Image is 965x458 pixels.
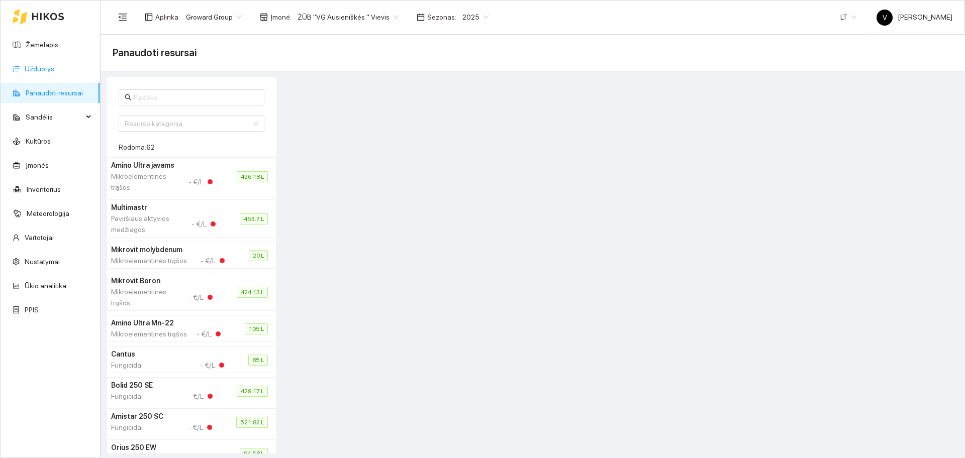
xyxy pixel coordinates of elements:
div: - €/L [188,422,212,433]
a: Inventorius [27,185,61,193]
div: - €/L [188,171,213,193]
span: shop [260,13,268,21]
div: Mikroelementinės trąšos [111,328,187,339]
div: - €/L [188,391,213,402]
span: ŽŪB "VG Ausieniškės " Vievis [298,10,399,25]
span: LT [840,10,856,25]
div: Fungicidai [111,360,149,371]
span: 426.18 L [237,171,268,182]
span: menu-fold [118,13,127,22]
span: 2025 [462,10,489,25]
div: Mikroelementinės trąšos [111,255,187,266]
div: Mikroelementinės trąšos [111,171,182,193]
input: Paieška [134,92,258,103]
a: Panaudoti resursai [26,89,83,97]
h4: Amino Ultra javams [111,160,212,171]
span: 424.13 L [237,287,268,298]
h4: Amino Ultra Mn-22 [111,317,212,328]
a: PPIS [25,306,39,314]
a: Meteorologija [27,209,69,217]
span: Groward Group [186,10,242,25]
span: 20 L [249,250,268,261]
span: 453.7 L [240,213,268,224]
div: - €/L [197,328,221,339]
a: Ūkio analitika [25,282,66,290]
h4: Bolid 250 SE [111,380,212,391]
span: layout [145,13,153,21]
a: Kultūros [26,137,51,145]
span: 105 L [245,323,268,334]
a: Užduotys [25,65,54,73]
span: search [125,94,132,101]
div: Mikroelementinės trąšos [111,286,182,308]
span: Aplinka : [155,12,180,23]
div: Paviršiaus aktyvios medžiagos [111,213,185,235]
div: Fungicidai [111,391,149,402]
span: 429.17 L [237,386,268,397]
span: Panaudoti resursai [113,45,197,61]
a: Įmonės [26,161,49,169]
span: Rodoma: 62 [119,143,155,151]
a: Nustatymai [25,258,60,266]
span: 85 L [248,355,268,366]
div: Fungicidai [111,422,149,433]
h4: Multimastr [111,202,212,213]
button: menu-fold [113,7,133,27]
span: Sandėlis [26,107,83,127]
div: - €/L [201,255,225,266]
span: calendar [417,13,425,21]
span: V [883,10,887,26]
h4: Mikrovit molybdenum [111,244,212,255]
div: - €/L [191,213,216,235]
h4: Cantus [111,349,212,360]
h4: Mikrovit Boron [111,275,212,286]
div: - €/L [200,360,224,371]
span: Įmonė : [270,12,292,23]
span: [PERSON_NAME] [877,13,952,21]
a: Vartotojai [25,234,54,242]
div: - €/L [188,286,213,308]
h4: Amistar 250 SC [111,411,212,422]
span: 521.82 L [236,417,268,428]
h4: Orius 250 EW [111,442,212,453]
a: Žemėlapis [26,41,58,49]
span: Sezonas : [427,12,456,23]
